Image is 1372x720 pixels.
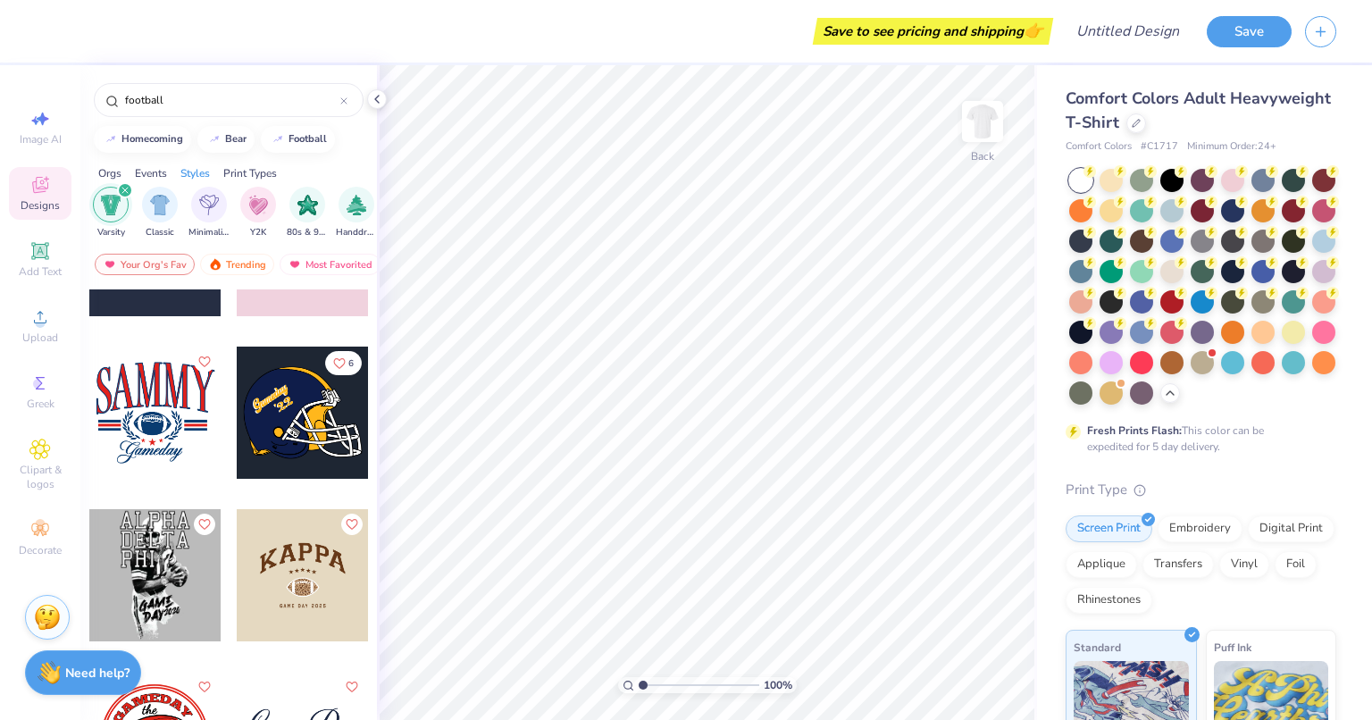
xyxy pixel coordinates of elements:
div: Most Favorited [280,254,381,275]
img: 80s & 90s Image [297,195,318,215]
span: Comfort Colors Adult Heavyweight T-Shirt [1066,88,1331,133]
div: Back [971,148,994,164]
button: Save [1207,16,1292,47]
button: filter button [287,187,328,239]
strong: Fresh Prints Flash: [1087,423,1182,438]
button: filter button [93,187,129,239]
span: Standard [1074,638,1121,657]
div: Your Org's Fav [95,254,195,275]
img: Y2K Image [248,195,268,215]
img: trend_line.gif [271,134,285,145]
div: filter for Handdrawn [336,187,377,239]
div: Styles [180,165,210,181]
span: 80s & 90s [287,226,328,239]
div: Events [135,165,167,181]
span: Image AI [20,132,62,147]
input: Try "Alpha" [123,91,340,109]
span: Designs [21,198,60,213]
div: Transfers [1142,551,1214,578]
div: Embroidery [1158,515,1242,542]
button: filter button [188,187,230,239]
span: Varsity [97,226,125,239]
strong: Need help? [65,665,130,682]
div: Applique [1066,551,1137,578]
input: Untitled Design [1062,13,1193,49]
span: Greek [27,397,54,411]
div: Print Type [1066,480,1336,500]
img: Minimalist Image [199,195,219,215]
span: Decorate [19,543,62,557]
img: trend_line.gif [104,134,118,145]
button: filter button [142,187,178,239]
button: Like [194,514,215,535]
span: Comfort Colors [1066,139,1132,155]
div: Save to see pricing and shipping [817,18,1049,45]
span: Upload [22,331,58,345]
span: Puff Ink [1214,638,1251,657]
span: Add Text [19,264,62,279]
img: Classic Image [150,195,171,215]
div: Rhinestones [1066,587,1152,614]
div: Foil [1275,551,1317,578]
button: Like [341,514,363,535]
img: trend_line.gif [207,134,222,145]
div: Vinyl [1219,551,1269,578]
span: Minimalist [188,226,230,239]
img: trending.gif [208,258,222,271]
span: Y2K [250,226,266,239]
button: Like [341,676,363,698]
button: Like [325,351,362,375]
div: football [289,134,327,144]
div: Trending [200,254,274,275]
span: 100 % [764,677,792,693]
span: Clipart & logos [9,463,71,491]
div: Print Types [223,165,277,181]
img: Varsity Image [101,195,121,215]
span: 👉 [1024,20,1043,41]
span: Handdrawn [336,226,377,239]
span: 6 [348,359,354,368]
span: Minimum Order: 24 + [1187,139,1276,155]
button: filter button [336,187,377,239]
span: Classic [146,226,174,239]
button: bear [197,126,255,153]
div: filter for Minimalist [188,187,230,239]
div: bear [225,134,247,144]
button: Like [194,351,215,373]
button: filter button [240,187,276,239]
div: This color can be expedited for 5 day delivery. [1087,423,1307,455]
button: Like [194,676,215,698]
div: Screen Print [1066,515,1152,542]
div: filter for Classic [142,187,178,239]
span: # C1717 [1141,139,1178,155]
div: Orgs [98,165,121,181]
button: football [261,126,335,153]
div: filter for Varsity [93,187,129,239]
div: Digital Print [1248,515,1334,542]
div: homecoming [121,134,183,144]
img: most_fav.gif [103,258,117,271]
img: most_fav.gif [288,258,302,271]
img: Back [965,104,1000,139]
button: homecoming [94,126,191,153]
div: filter for 80s & 90s [287,187,328,239]
div: filter for Y2K [240,187,276,239]
img: Handdrawn Image [347,195,366,215]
